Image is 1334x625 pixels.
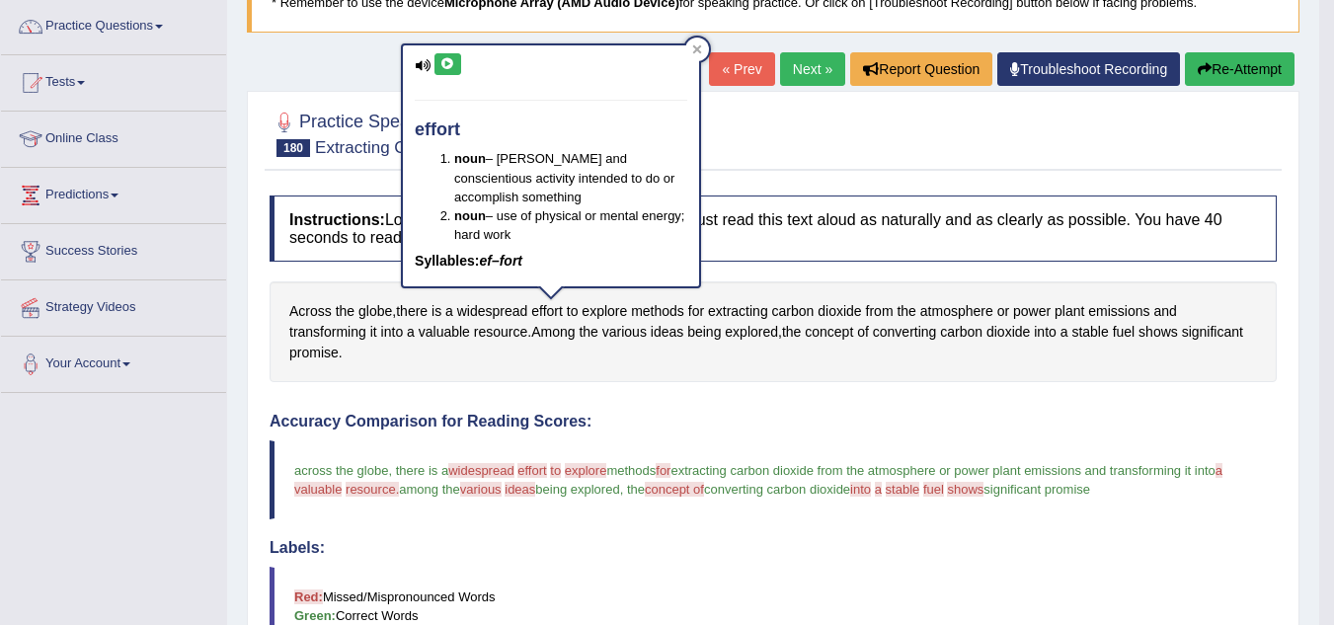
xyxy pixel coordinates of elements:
h4: Labels: [270,539,1277,557]
span: , [388,463,392,478]
span: shows [947,482,983,497]
span: stable [886,482,920,497]
a: Predictions [1,168,226,217]
span: various [460,482,502,497]
span: Click to see word definition [289,301,332,322]
b: noun [454,151,486,166]
span: Click to see word definition [857,322,869,343]
span: Click to see word definition [782,322,801,343]
li: – use of physical or mental energy; hard work [454,206,687,244]
span: Click to see word definition [920,301,993,322]
span: significant promise [983,482,1090,497]
span: Click to see word definition [687,322,721,343]
span: Click to see word definition [897,301,915,322]
a: Tests [1,55,226,105]
b: Green: [294,608,336,623]
span: Click to see word definition [457,301,528,322]
span: resource. [346,482,399,497]
span: Click to see word definition [1088,301,1149,322]
h4: effort [415,120,687,140]
span: extracting carbon dioxide from the atmosphere or power plant emissions and transforming it into [670,463,1215,478]
a: « Prev [709,52,774,86]
span: Click to see word definition [419,322,470,343]
span: there is a [396,463,448,478]
span: fuel [923,482,944,497]
small: Extracting Carbon Dioxide [315,138,510,157]
button: Report Question [850,52,992,86]
span: a [1216,463,1222,478]
span: Click to see word definition [602,322,647,343]
span: Click to see word definition [708,301,768,322]
span: Click to see word definition [582,301,627,322]
span: Click to see word definition [866,301,894,322]
span: Click to see word definition [407,322,415,343]
span: Click to see word definition [336,301,354,322]
span: the [627,482,645,497]
span: Click to see word definition [370,322,377,343]
em: ef–fort [479,253,522,269]
span: across the globe [294,463,388,478]
b: noun [454,208,486,223]
a: Strategy Videos [1,280,226,330]
span: Click to see word definition [940,322,982,343]
span: Click to see word definition [381,322,404,343]
span: to [550,463,561,478]
span: Click to see word definition [531,301,563,322]
span: Click to see word definition [1055,301,1084,322]
li: – [PERSON_NAME] and conscientious activity intended to do or accomplish something [454,149,687,205]
span: 180 [276,139,310,157]
span: Click to see word definition [688,301,704,322]
span: Click to see word definition [289,322,366,343]
span: Click to see word definition [1034,322,1057,343]
span: Click to see word definition [1153,301,1176,322]
span: Click to see word definition [772,301,815,322]
span: being explored [535,482,619,497]
h2: Practice Speaking: Read Aloud [270,108,544,157]
span: explore [565,463,607,478]
span: among the [399,482,459,497]
span: effort [517,463,546,478]
span: concept of [645,482,704,497]
h4: Accuracy Comparison for Reading Scores: [270,413,1277,430]
span: Click to see word definition [474,322,527,343]
span: , [620,482,624,497]
span: Click to see word definition [567,301,579,322]
span: valuable [294,482,342,497]
span: a [875,482,882,497]
div: , . , . [270,281,1277,382]
span: Click to see word definition [725,322,778,343]
a: Success Stories [1,224,226,273]
span: Click to see word definition [986,322,1030,343]
span: methods [606,463,656,478]
span: Click to see word definition [358,301,392,322]
h4: Look at the text below. In 40 seconds, you must read this text aloud as naturally and as clearly ... [270,195,1277,262]
b: Red: [294,589,323,604]
span: ideas [505,482,535,497]
h5: Syllables: [415,254,687,269]
span: Click to see word definition [1060,322,1068,343]
span: Click to see word definition [651,322,683,343]
a: Troubleshoot Recording [997,52,1180,86]
span: Click to see word definition [579,322,597,343]
span: Click to see word definition [396,301,428,322]
span: Click to see word definition [873,322,937,343]
span: Click to see word definition [631,301,684,322]
span: widespread [448,463,514,478]
span: for [656,463,670,478]
span: Click to see word definition [531,322,575,343]
button: Re-Attempt [1185,52,1295,86]
span: Click to see word definition [1138,322,1178,343]
span: into [850,482,871,497]
span: converting carbon dioxide [704,482,850,497]
span: Click to see word definition [1071,322,1108,343]
span: Click to see word definition [818,301,861,322]
a: Online Class [1,112,226,161]
b: Instructions: [289,211,385,228]
a: Your Account [1,337,226,386]
span: Click to see word definition [1182,322,1243,343]
span: Click to see word definition [289,343,339,363]
span: Click to see word definition [445,301,453,322]
span: Click to see word definition [805,322,853,343]
a: Next » [780,52,845,86]
span: Click to see word definition [1013,301,1051,322]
